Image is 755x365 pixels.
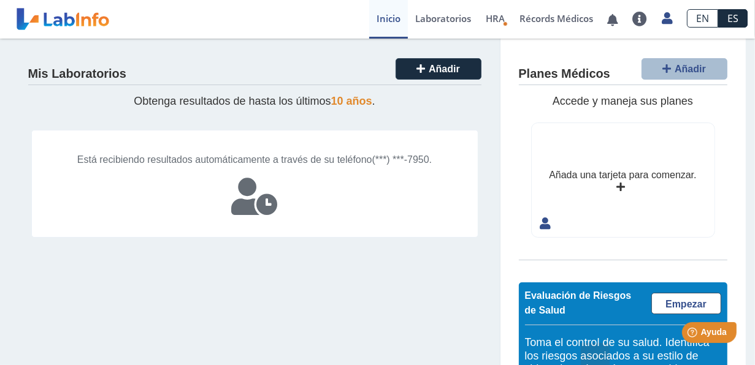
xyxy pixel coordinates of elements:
[675,64,706,74] span: Añadir
[525,290,632,315] span: Evaluación de Riesgos de Salud
[396,58,481,80] button: Añadir
[519,67,610,81] h4: Planes Médicos
[549,168,696,182] div: Añada una tarjeta para comenzar.
[486,12,505,24] span: HRA
[646,317,742,352] iframe: Help widget launcher
[642,58,727,80] button: Añadir
[429,64,460,74] span: Añadir
[718,9,748,28] a: ES
[553,95,693,107] span: Accede y maneja sus planes
[331,95,372,107] span: 10 años
[687,9,718,28] a: EN
[77,154,372,165] span: Está recibiendo resultados automáticamente a través de su teléfono
[665,299,707,309] span: Empezar
[28,67,126,81] h4: Mis Laboratorios
[651,293,721,314] a: Empezar
[134,95,375,107] span: Obtenga resultados de hasta los últimos .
